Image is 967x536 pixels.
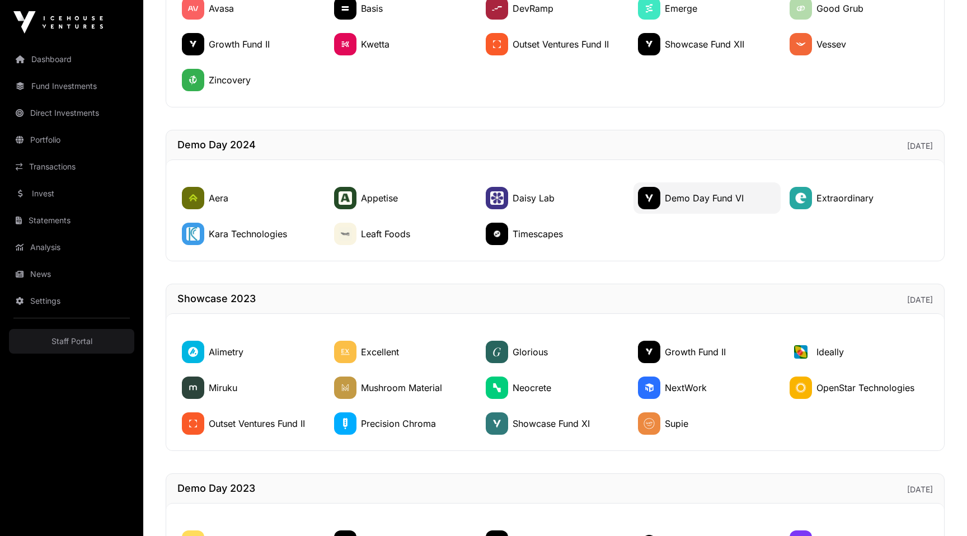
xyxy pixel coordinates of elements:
img: Growth Fund II [182,33,204,55]
span: Basis [361,3,383,14]
a: Fund Investments [9,74,134,98]
img: Daisy Lab [486,187,508,209]
img: Outset Ventures Fund II [182,412,204,435]
span: Good Grub [816,3,863,14]
iframe: Chat Widget [911,482,967,536]
img: Timescapes [486,223,508,245]
span: Showcase Fund XII [665,39,744,50]
a: Transactions [9,154,134,179]
img: Aera [182,187,204,209]
span: Ideally [816,346,844,358]
span: Kara Technologies [209,228,287,239]
a: Dashboard [9,47,134,72]
span: Vessev [816,39,846,50]
span: Supie [665,418,688,429]
span: Timescapes [513,228,563,239]
span: Extraordinary [816,192,874,204]
img: Vessev [790,33,812,55]
span: Kwetta [361,39,389,50]
span: Excellent [361,346,399,358]
a: Staff Portal [9,329,134,354]
img: Extraordinary [790,187,812,209]
img: Kwetta [334,33,356,55]
a: Direct Investments [9,101,134,125]
h1: Demo Day 2023 [177,481,255,496]
img: Showcase Fund XII [638,33,660,55]
p: [DATE] [907,294,933,305]
img: Zincovery [182,69,204,91]
a: Invest [9,181,134,206]
span: Mushroom Material [361,382,442,393]
img: Neocrete [486,377,508,399]
img: Demo Day Fund VI [638,187,660,209]
span: Avasa [209,3,234,14]
img: Ideally [790,341,812,363]
span: Alimetry [209,346,243,358]
img: Leaft Foods [334,223,356,245]
img: Excellent [334,341,356,363]
img: NextWork [638,377,660,399]
span: Aera [209,192,228,204]
img: Kara Technologies [182,223,204,245]
img: Supie [638,412,660,435]
span: Outset Ventures Fund II [513,39,609,50]
a: Portfolio [9,128,134,152]
a: Settings [9,289,134,313]
span: Emerge [665,3,697,14]
a: Statements [9,208,134,233]
h1: Showcase 2023 [177,291,256,307]
span: Showcase Fund XI [513,418,590,429]
img: Showcase Fund XI [486,412,508,435]
img: Miruku [182,377,204,399]
span: Daisy Lab [513,192,555,204]
span: Precision Chroma [361,418,436,429]
img: Glorious [486,341,508,363]
img: Mushroom Material [334,377,356,399]
a: News [9,262,134,286]
img: Growth Fund II [638,341,660,363]
img: Icehouse Ventures Logo [13,11,103,34]
p: [DATE] [907,140,933,152]
span: NextWork [665,382,707,393]
span: Glorious [513,346,548,358]
img: OpenStar Technologies [790,377,812,399]
img: Precision Chroma [334,412,356,435]
span: Growth Fund II [665,346,726,358]
h1: Demo Day 2024 [177,137,256,153]
a: Analysis [9,235,134,260]
span: Zincovery [209,74,251,86]
img: Outset Ventures Fund II [486,33,508,55]
span: Leaft Foods [361,228,410,239]
span: DevRamp [513,3,553,14]
p: [DATE] [907,484,933,495]
span: Growth Fund II [209,39,270,50]
span: OpenStar Technologies [816,382,914,393]
img: Alimetry [182,341,204,363]
span: Outset Ventures Fund II [209,418,305,429]
span: Demo Day Fund VI [665,192,744,204]
span: Neocrete [513,382,551,393]
img: Appetise [334,187,356,209]
span: Miruku [209,382,237,393]
span: Appetise [361,192,398,204]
